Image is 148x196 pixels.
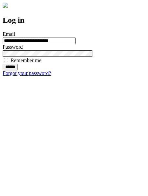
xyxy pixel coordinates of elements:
h2: Log in [3,16,145,25]
label: Remember me [11,58,41,63]
a: Forgot your password? [3,70,51,76]
img: logo-4e3dc11c47720685a147b03b5a06dd966a58ff35d612b21f08c02c0306f2b779.png [3,3,8,8]
label: Password [3,44,23,50]
label: Email [3,31,15,37]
